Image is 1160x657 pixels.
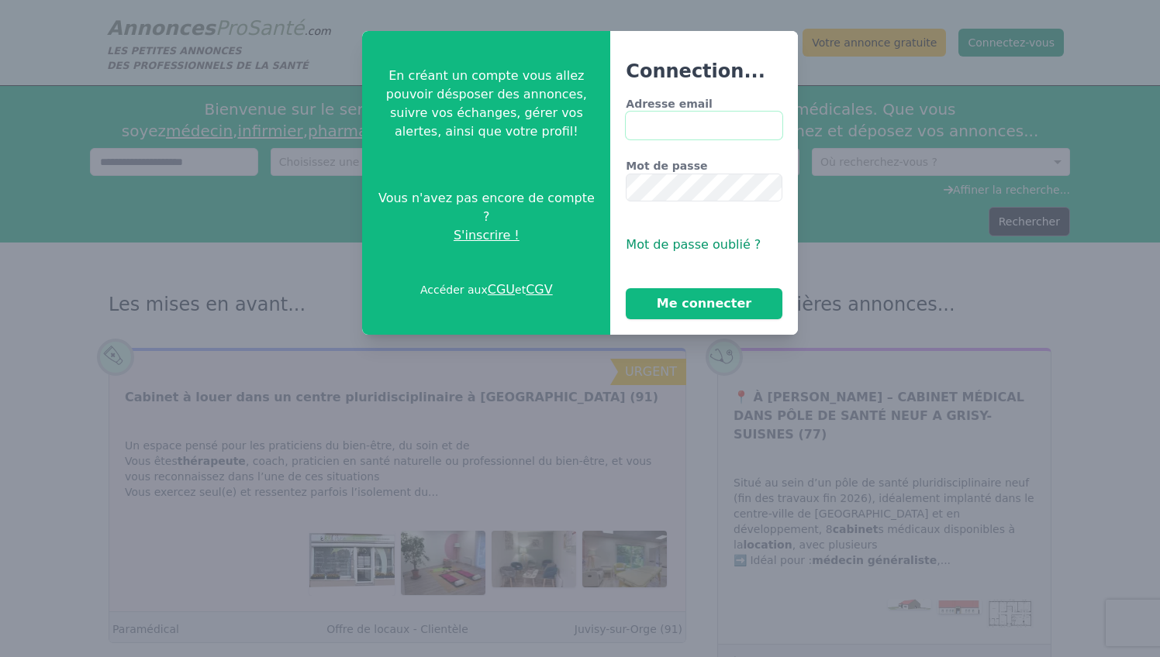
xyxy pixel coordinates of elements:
p: Accéder aux et [420,280,553,299]
h3: Connection... [626,59,782,84]
span: S'inscrire ! [454,226,520,245]
p: En créant un compte vous allez pouvoir désposer des annonces, suivre vos échanges, gérer vos aler... [375,67,598,141]
a: CGV [526,282,553,297]
button: Me connecter [626,288,782,319]
a: CGU [488,282,515,297]
label: Mot de passe [626,158,782,174]
label: Adresse email [626,96,782,112]
span: Mot de passe oublié ? [626,237,761,252]
span: Vous n'avez pas encore de compte ? [375,189,598,226]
